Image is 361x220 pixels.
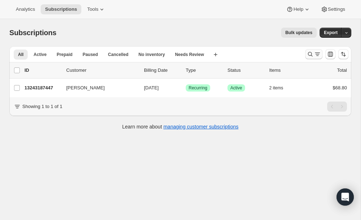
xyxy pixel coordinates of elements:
[337,67,347,74] p: Total
[9,29,57,37] span: Subscriptions
[18,52,23,57] span: All
[333,85,347,90] span: $68.80
[285,30,312,36] span: Bulk updates
[66,84,105,92] span: [PERSON_NAME]
[163,124,239,130] a: managing customer subscriptions
[122,123,239,130] p: Learn more about
[24,84,60,92] p: 13243187447
[327,102,347,112] nav: Pagination
[293,6,303,12] span: Help
[16,6,35,12] span: Analytics
[33,52,46,57] span: Active
[189,85,207,91] span: Recurring
[210,50,221,60] button: Create new view
[269,83,291,93] button: 2 items
[41,4,81,14] button: Subscriptions
[62,82,134,94] button: [PERSON_NAME]
[269,85,283,91] span: 2 items
[87,6,98,12] span: Tools
[175,52,204,57] span: Needs Review
[144,85,159,90] span: [DATE]
[230,85,242,91] span: Active
[108,52,128,57] span: Cancelled
[316,4,349,14] button: Settings
[337,188,354,206] div: Open Intercom Messenger
[186,67,222,74] div: Type
[282,4,315,14] button: Help
[139,52,165,57] span: No inventory
[83,4,110,14] button: Tools
[22,103,62,110] p: Showing 1 to 1 of 1
[320,28,342,38] button: Export
[24,67,60,74] p: ID
[24,67,347,74] div: IDCustomerBilling DateTypeStatusItemsTotal
[338,49,348,59] button: Sort the results
[57,52,72,57] span: Prepaid
[45,6,77,12] span: Subscriptions
[82,52,98,57] span: Paused
[12,4,39,14] button: Analytics
[66,67,138,74] p: Customer
[144,67,180,74] p: Billing Date
[325,49,335,59] button: Customize table column order and visibility
[24,83,347,93] div: 13243187447[PERSON_NAME][DATE]SuccessRecurringSuccessActive2 items$68.80
[328,6,345,12] span: Settings
[305,49,322,59] button: Search and filter results
[324,30,338,36] span: Export
[269,67,305,74] div: Items
[281,28,317,38] button: Bulk updates
[227,67,263,74] p: Status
